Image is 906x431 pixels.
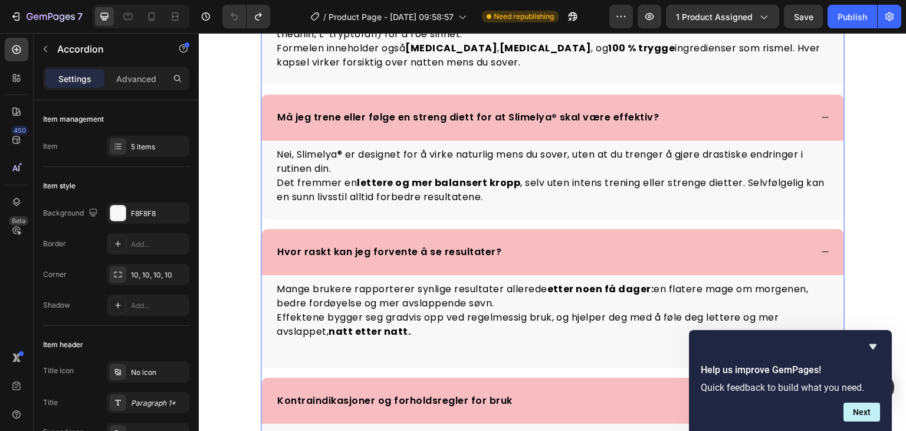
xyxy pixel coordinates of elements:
[43,397,58,408] div: Title
[494,11,554,22] span: Need republishing
[77,9,83,24] p: 7
[78,361,314,375] p: Kontraindikasjoner og forholdsregler for bruk
[78,398,630,426] p: Slimelya® er formulert I motsetning til mange vanlige fettforbrennere, forårsaker det ikke nervøs...
[131,398,186,409] div: Paragraph 1*
[701,363,880,377] h2: Help us improve GemPages!
[43,300,70,311] div: Shadow
[843,403,880,422] button: Next question
[57,42,157,56] p: Accordion
[77,359,316,377] div: Rich Text Editor. Editing area: main
[43,365,74,376] div: Title icon
[43,339,83,350] div: Item header
[43,239,66,249] div: Border
[131,208,186,219] div: F8F8F8
[9,216,28,226] div: Beta
[199,33,906,431] iframe: Design area
[676,11,753,23] span: 1 product assigned
[828,5,877,28] button: Publish
[323,11,326,23] span: /
[131,239,186,250] div: Add...
[78,277,630,320] p: Effektene bygger seg gradvis opp ved regelmessig bruk, og hjelper deg med å føle deg lettere og m...
[329,11,454,23] span: Product Page - [DATE] 09:58:57
[866,339,880,354] button: Hide survey
[131,142,186,152] div: 5 items
[222,5,270,28] div: Undo/Redo
[794,12,813,22] span: Save
[11,126,28,135] div: 450
[131,367,186,378] div: No icon
[131,301,186,311] div: Add...
[666,5,779,28] button: 1 product assigned
[131,270,186,280] div: 10, 10, 10, 10
[701,339,880,422] div: Help us improve GemPages!
[43,181,75,191] div: Item style
[130,292,212,305] strong: natt etter natt.
[58,73,91,85] p: Settings
[43,205,100,221] div: Background
[838,11,867,23] div: Publish
[701,382,880,393] p: Quick feedback to build what you need.
[784,5,823,28] button: Save
[116,73,156,85] p: Advanced
[187,398,354,412] strong: uten koffein eller sterke stoffer.
[349,249,455,263] strong: etter noen få dager:
[43,269,67,280] div: Corner
[43,141,58,152] div: Item
[5,5,88,28] button: 7
[43,114,104,125] div: Item management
